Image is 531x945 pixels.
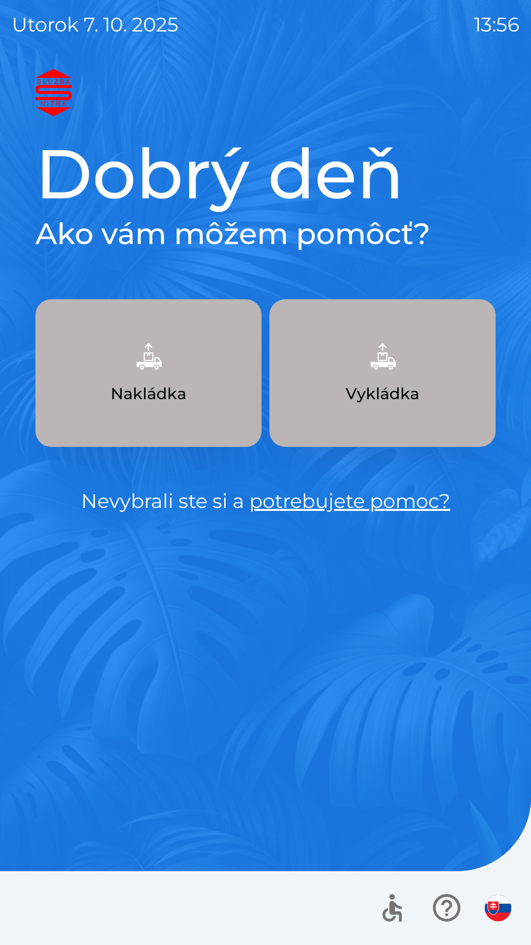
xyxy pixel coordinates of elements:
img: sk flag [485,895,511,921]
img: Logo [35,69,496,116]
h1: Dobrý deň [35,132,496,216]
p: utorok 7. 10. 2025 [12,10,178,39]
p: 13:56 [474,10,519,39]
a: potrebujete pomoc? [249,489,450,513]
p: Nevybrali ste si a [35,486,496,516]
button: Vykládka [269,299,496,447]
button: Nakládka [35,299,262,447]
img: 6e47bb1a-0e3d-42fb-b293-4c1d94981b35.png [361,335,404,378]
p: Nakládka [111,382,186,406]
h2: Ako vám môžem pomôcť? [35,216,496,252]
img: 9957f61b-5a77-4cda-b04a-829d24c9f37e.png [127,335,170,378]
p: Vykládka [346,382,419,406]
